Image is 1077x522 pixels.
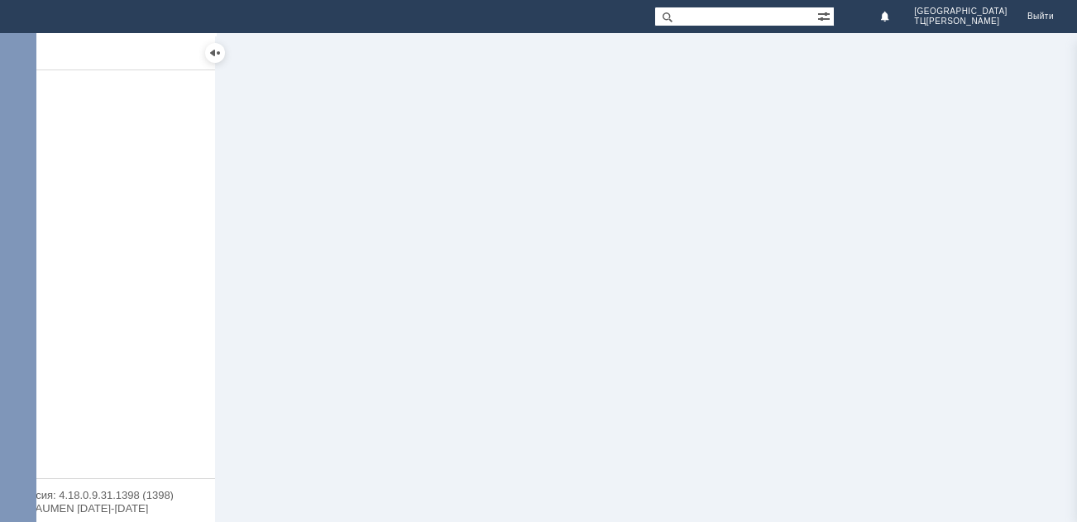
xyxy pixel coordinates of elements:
[205,43,225,63] div: Скрыть меню
[926,17,1000,26] span: [PERSON_NAME]
[914,7,1008,17] span: [GEOGRAPHIC_DATA]
[17,503,199,514] div: © NAUMEN [DATE]-[DATE]
[914,17,926,26] span: ТЦ
[17,490,199,500] div: Версия: 4.18.0.9.31.1398 (1398)
[817,7,834,23] span: Расширенный поиск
